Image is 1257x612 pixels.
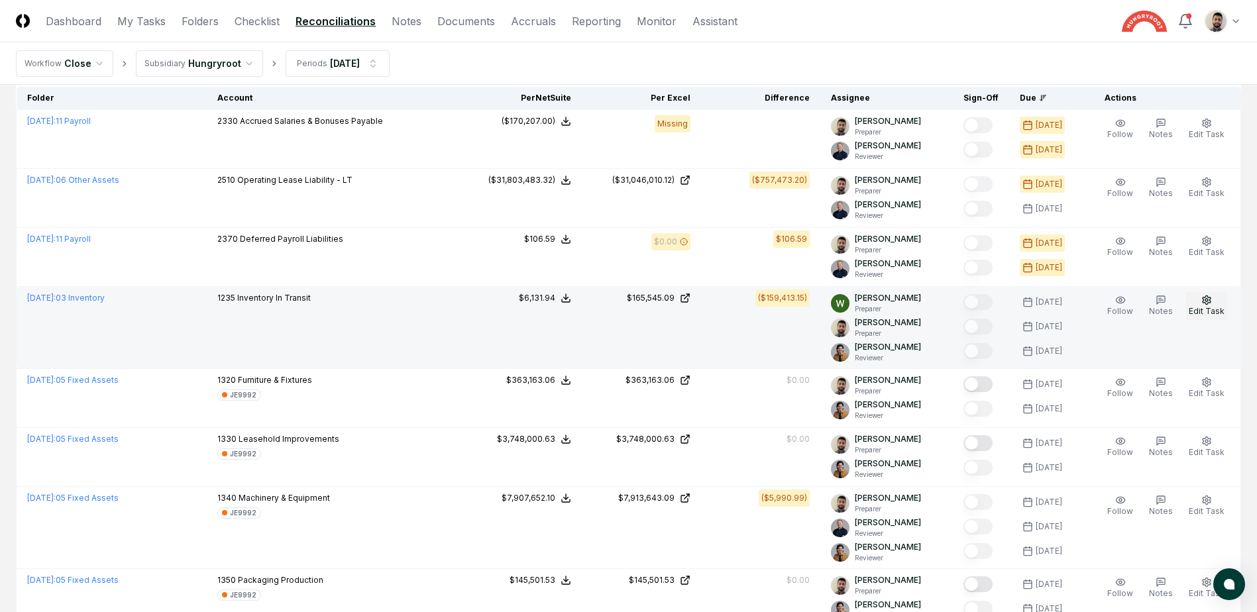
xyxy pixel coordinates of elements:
[1213,568,1245,600] button: atlas-launcher
[855,304,921,314] p: Preparer
[855,174,921,186] p: [PERSON_NAME]
[831,294,849,313] img: ACg8ocIK_peNeqvot3Ahh9567LsVhi0q3GD2O_uFDzmfmpbAfkCWeQ=s96-c
[655,115,690,132] div: Missing
[963,376,993,392] button: Mark complete
[855,529,921,538] p: Reviewer
[855,458,921,470] p: [PERSON_NAME]
[963,401,993,417] button: Mark complete
[831,519,849,537] img: ACg8ocLvq7MjQV6RZF1_Z8o96cGG_vCwfvrLdMx8PuJaibycWA8ZaAE=s96-c
[1094,92,1230,104] div: Actions
[1189,388,1225,398] span: Edit Task
[592,433,690,445] a: $3,748,000.63
[27,493,56,503] span: [DATE] :
[1107,306,1133,316] span: Follow
[758,292,807,304] div: ($159,413.15)
[1189,447,1225,457] span: Edit Task
[1105,115,1136,143] button: Follow
[1189,306,1225,316] span: Edit Task
[25,58,62,70] div: Workflow
[1189,588,1225,598] span: Edit Task
[855,317,921,329] p: [PERSON_NAME]
[1189,129,1225,139] span: Edit Task
[1105,233,1136,261] button: Follow
[1186,574,1227,602] button: Edit Task
[1036,378,1062,390] div: [DATE]
[27,293,56,303] span: [DATE] :
[752,174,807,186] div: ($757,473.20)
[963,343,993,359] button: Mark complete
[855,127,921,137] p: Preparer
[217,389,261,401] a: JE9992
[855,186,921,196] p: Preparer
[855,341,921,353] p: [PERSON_NAME]
[963,543,993,559] button: Mark complete
[238,375,312,385] span: Furniture & Fixtures
[1149,247,1173,257] span: Notes
[1036,296,1062,308] div: [DATE]
[855,152,921,162] p: Reviewer
[27,375,119,385] a: [DATE]:05 Fixed Assets
[831,460,849,478] img: ACg8ocIj8Ed1971QfF93IUVvJX6lPm3y0CRToLvfAg4p8TYQk6NAZIo=s96-c
[1107,506,1133,516] span: Follow
[182,13,219,29] a: Folders
[963,117,993,133] button: Mark complete
[1036,262,1062,274] div: [DATE]
[855,211,921,221] p: Reviewer
[612,174,675,186] div: ($31,046,010.12)
[1149,447,1173,457] span: Notes
[831,176,849,195] img: d09822cc-9b6d-4858-8d66-9570c114c672_214030b4-299a-48fd-ad93-fc7c7aef54c6.png
[855,386,921,396] p: Preparer
[46,13,101,29] a: Dashboard
[240,116,383,126] span: Accrued Salaries & Bonuses Payable
[855,492,921,504] p: [PERSON_NAME]
[963,294,993,310] button: Mark complete
[296,13,376,29] a: Reconciliations
[1149,306,1173,316] span: Notes
[1146,115,1175,143] button: Notes
[502,492,555,504] div: $7,907,652.10
[1105,433,1136,461] button: Follow
[1146,492,1175,520] button: Notes
[963,519,993,535] button: Mark complete
[488,174,571,186] button: ($31,803,483.32)
[787,574,810,586] div: $0.00
[963,319,993,334] button: Mark complete
[502,115,571,127] button: ($170,207.00)
[506,374,571,386] button: $363,163.06
[1186,433,1227,461] button: Edit Task
[1146,374,1175,402] button: Notes
[27,575,119,585] a: [DATE]:05 Fixed Assets
[1205,11,1227,32] img: d09822cc-9b6d-4858-8d66-9570c114c672_214030b4-299a-48fd-ad93-fc7c7aef54c6.png
[510,574,555,586] div: $145,501.53
[592,292,690,304] a: $165,545.09
[497,433,571,445] button: $3,748,000.63
[1036,237,1062,249] div: [DATE]
[1036,119,1062,131] div: [DATE]
[239,493,330,503] span: Machinery & Equipment
[392,13,421,29] a: Notes
[1036,178,1062,190] div: [DATE]
[1105,492,1136,520] button: Follow
[1107,388,1133,398] span: Follow
[437,13,495,29] a: Documents
[519,292,571,304] button: $6,131.94
[230,508,256,518] div: JE9992
[1149,388,1173,398] span: Notes
[855,599,921,611] p: [PERSON_NAME]
[217,434,237,444] span: 1330
[831,260,849,278] img: ACg8ocLvq7MjQV6RZF1_Z8o96cGG_vCwfvrLdMx8PuJaibycWA8ZaAE=s96-c
[297,58,327,70] div: Periods
[1146,574,1175,602] button: Notes
[855,504,921,514] p: Preparer
[1146,433,1175,461] button: Notes
[511,13,556,29] a: Accruals
[117,13,166,29] a: My Tasks
[627,292,675,304] div: $165,545.09
[217,507,261,519] a: JE9992
[27,116,91,126] a: [DATE]:11 Payroll
[217,589,261,601] a: JE9992
[1036,545,1062,557] div: [DATE]
[506,374,555,386] div: $363,163.06
[963,235,993,251] button: Mark complete
[1186,492,1227,520] button: Edit Task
